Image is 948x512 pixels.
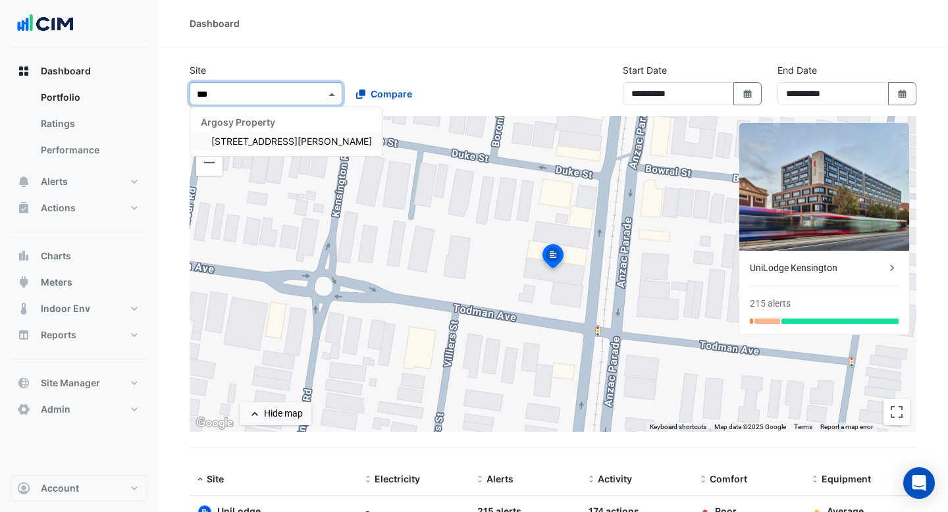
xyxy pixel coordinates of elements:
app-icon: Reports [17,328,30,342]
span: [STREET_ADDRESS][PERSON_NAME] [211,136,372,147]
span: Map data ©2025 Google [714,423,786,430]
label: Site [190,63,206,77]
span: Actions [41,201,76,215]
span: Dashboard [41,64,91,78]
fa-icon: Select Date [897,88,908,99]
button: Dashboard [11,58,147,84]
app-icon: Alerts [17,175,30,188]
app-icon: Charts [17,249,30,263]
button: Compare [348,82,421,105]
span: Activity [598,473,632,484]
button: Toggle fullscreen view [883,399,910,425]
span: Site [207,473,224,484]
button: Zoom out [196,149,223,176]
span: Admin [41,403,70,416]
img: Company Logo [16,11,75,37]
button: Keyboard shortcuts [650,422,706,432]
span: Account [41,482,79,495]
span: Electricity [375,473,420,484]
app-icon: Indoor Env [17,302,30,315]
span: Equipment [822,473,871,484]
div: Dashboard [11,84,147,168]
div: Options List [190,107,382,156]
div: UniLodge Kensington [750,261,885,275]
span: Compare [371,87,412,101]
app-icon: Site Manager [17,376,30,390]
a: Open this area in Google Maps (opens a new window) [193,415,236,432]
label: End Date [777,63,817,77]
span: Indoor Env [41,302,90,315]
div: Open Intercom Messenger [903,467,935,499]
img: UniLodge Kensington [739,123,909,251]
app-icon: Meters [17,276,30,289]
span: Charts [41,249,71,263]
app-icon: Admin [17,403,30,416]
button: Account [11,475,147,501]
app-icon: Actions [17,201,30,215]
button: Site Manager [11,370,147,396]
button: Admin [11,396,147,422]
button: Actions [11,195,147,221]
span: Alerts [487,473,513,484]
a: Terms (opens in new tab) [794,423,812,430]
a: Ratings [30,111,147,137]
a: Performance [30,137,147,163]
div: 215 alerts [750,297,791,311]
div: Dashboard [190,16,240,30]
button: Charts [11,243,147,269]
span: Site Manager [41,376,100,390]
span: Alerts [41,175,68,188]
span: Meters [41,276,72,289]
button: Indoor Env [11,295,147,322]
button: Alerts [11,168,147,195]
span: Comfort [710,473,747,484]
button: Reports [11,322,147,348]
img: site-pin-selected.svg [539,242,567,274]
label: Start Date [623,63,667,77]
div: Hide map [264,407,303,421]
a: Portfolio [30,84,147,111]
app-icon: Dashboard [17,64,30,78]
span: Reports [41,328,76,342]
img: Google [193,415,236,432]
a: Report a map error [820,423,873,430]
button: Meters [11,269,147,295]
fa-icon: Select Date [742,88,754,99]
span: Argosy Property [201,116,275,128]
button: Hide map [240,402,311,425]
